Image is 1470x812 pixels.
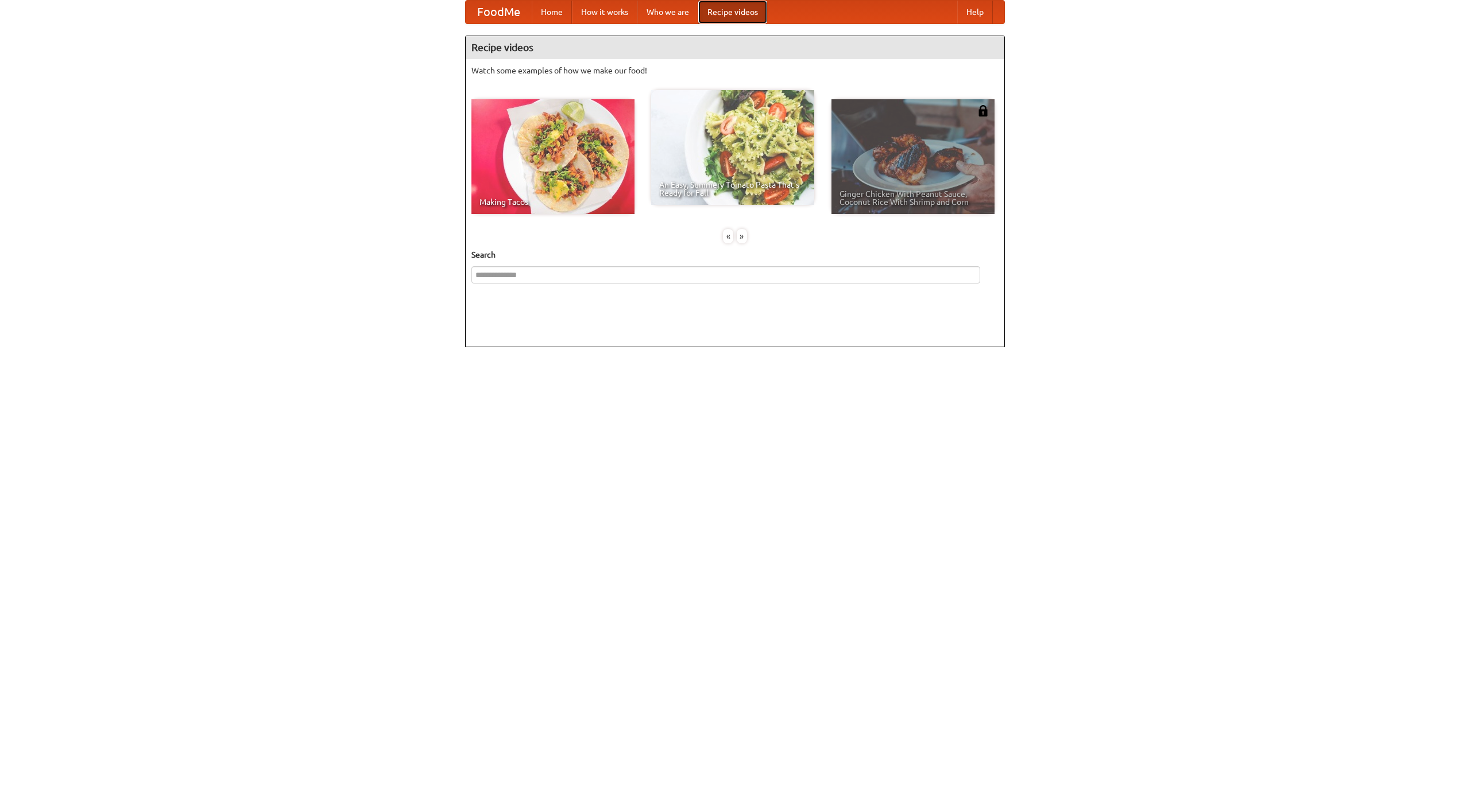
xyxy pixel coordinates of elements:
a: Home [532,1,572,24]
p: Watch some examples of how we make our food! [471,65,999,76]
span: Making Tacos [479,198,626,206]
h4: Recipe videos [466,36,1004,59]
a: Making Tacos [471,99,635,214]
img: 483408.png [977,105,989,116]
a: FoodMe [466,1,532,24]
a: Recipe videos [698,1,767,24]
div: » [737,229,747,243]
a: How it works [572,1,637,24]
span: An Easy, Summery Tomato Pasta That's Ready for Fall [659,181,806,197]
a: Help [957,1,993,24]
a: An Easy, Summery Tomato Pasta That's Ready for Fall [651,90,814,205]
div: « [723,229,733,243]
h5: Search [471,249,999,261]
a: Who we are [637,1,698,24]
